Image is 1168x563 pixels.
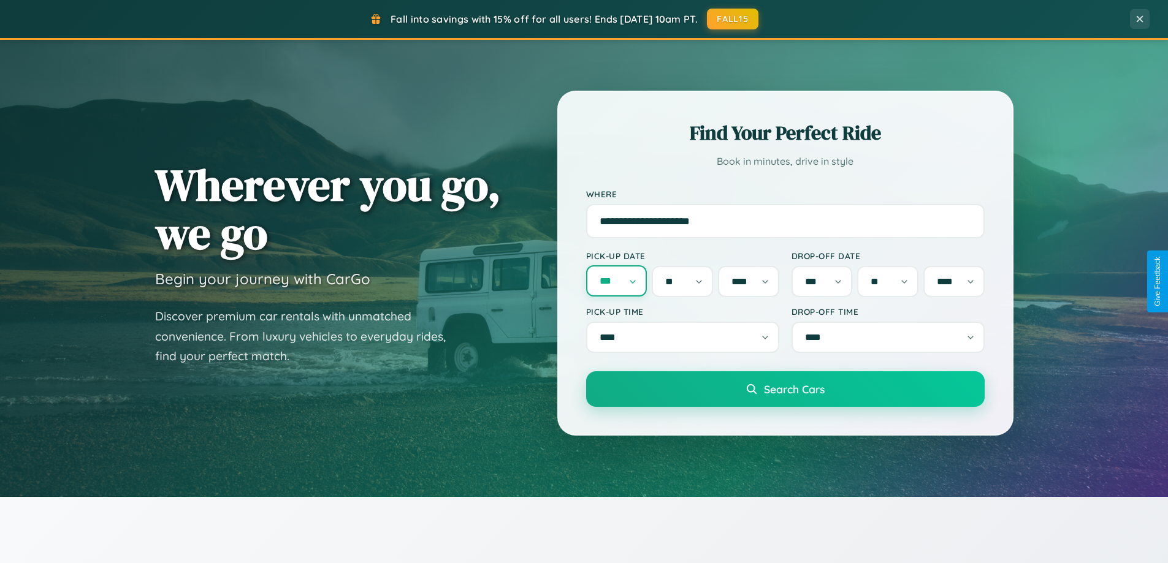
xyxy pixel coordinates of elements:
[586,119,985,146] h2: Find Your Perfect Ride
[391,13,698,25] span: Fall into savings with 15% off for all users! Ends [DATE] 10am PT.
[586,251,779,261] label: Pick-up Date
[586,306,779,317] label: Pick-up Time
[586,371,985,407] button: Search Cars
[764,382,825,396] span: Search Cars
[1153,257,1162,306] div: Give Feedback
[707,9,758,29] button: FALL15
[155,161,501,257] h1: Wherever you go, we go
[155,270,370,288] h3: Begin your journey with CarGo
[792,306,985,317] label: Drop-off Time
[155,306,462,366] p: Discover premium car rentals with unmatched convenience. From luxury vehicles to everyday rides, ...
[792,251,985,261] label: Drop-off Date
[586,189,985,199] label: Where
[586,153,985,170] p: Book in minutes, drive in style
